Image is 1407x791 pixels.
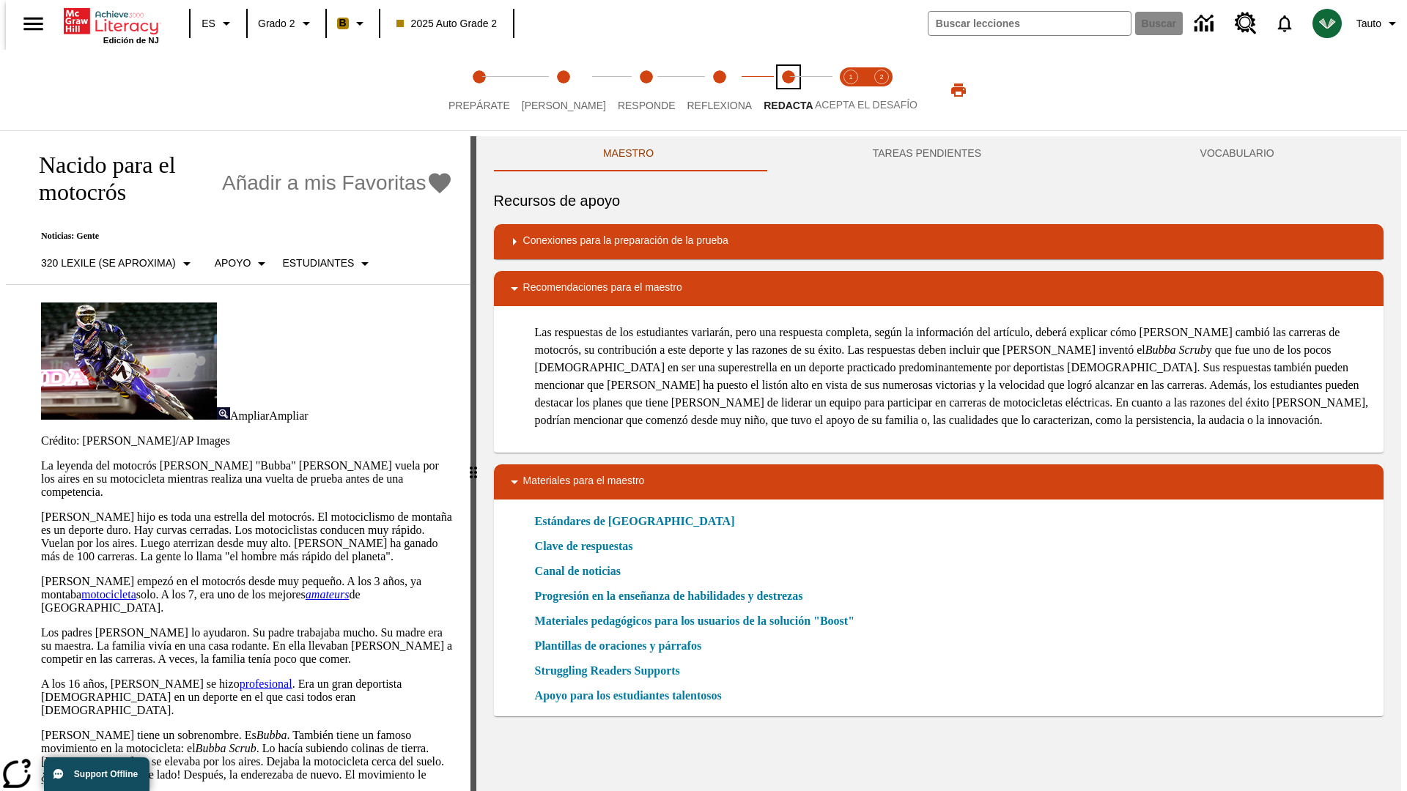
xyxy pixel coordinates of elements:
button: Escoja un nuevo avatar [1304,4,1351,42]
p: Materiales para el maestro [523,473,645,491]
span: ACEPTA EL DESAFÍO [815,99,917,111]
button: Maestro [494,136,764,171]
a: Notificaciones [1266,4,1304,42]
a: amateurs [306,588,350,601]
div: reading [6,136,470,784]
div: Portada [64,5,159,45]
a: motocicleta [81,588,136,601]
button: Boost El color de la clase es anaranjado claro. Cambiar el color de la clase. [331,10,374,37]
button: TAREAS PENDIENTES [763,136,1090,171]
button: Añadir a mis Favoritas - Nacido para el motocrós [222,171,453,196]
span: Ampliar [269,409,308,422]
a: Plantillas de oraciones y párrafos, Se abrirá en una nueva ventana o pestaña [535,637,702,655]
p: 320 Lexile (Se aproxima) [41,256,176,271]
img: Ampliar [217,407,230,420]
p: [PERSON_NAME] empezó en el motocrós desde muy pequeño. A los 3 años, ya montaba solo. A los 7, er... [41,575,453,614]
span: Redacta [764,100,813,111]
div: Conexiones para la preparación de la prueba [494,224,1384,259]
button: Acepta el desafío contesta step 2 of 2 [860,50,903,130]
div: Recomendaciones para el maestro [494,271,1384,306]
div: activity [476,136,1401,791]
a: Canal de noticias, Se abrirá en una nueva ventana o pestaña [535,562,621,580]
span: Tauto [1356,16,1381,31]
button: Responde step 3 of 5 [606,50,687,130]
a: Centro de información [1186,4,1226,44]
p: Recomendaciones para el maestro [523,280,682,297]
p: Noticias: Gente [23,231,453,242]
button: Seleccionar estudiante [276,250,380,277]
p: Las respuestas de los estudiantes variarán, pero una respuesta completa, según la información del... [535,324,1372,429]
button: Acepta el desafío lee step 1 of 2 [830,50,872,130]
a: Clave de respuestas, Se abrirá en una nueva ventana o pestaña [535,538,633,555]
p: Los padres [PERSON_NAME] lo ayudaron. Su padre trabajaba mucho. Su madre era su maestra. La famil... [41,626,453,666]
p: Conexiones para la preparación de la prueba [523,233,728,250]
img: El corredor de motocrós James Stewart vuela por los aires en su motocicleta de montaña. [41,302,217,420]
button: VOCABULARIO [1090,136,1384,171]
span: Prepárate [448,100,510,111]
span: 2025 Auto Grade 2 [396,16,498,31]
button: Reflexiona step 4 of 5 [675,50,764,130]
div: Pulsa la tecla de intro o la barra espaciadora y luego presiona las flechas de derecha e izquierd... [470,136,476,791]
button: Redacta step 5 of 5 [752,50,824,130]
p: Apoyo [215,256,251,271]
p: La leyenda del motocrós [PERSON_NAME] "Bubba" [PERSON_NAME] vuela por los aires en su motocicleta... [41,459,453,499]
a: Apoyo para los estudiantes talentosos [535,687,731,705]
a: profesional [240,677,292,690]
button: Tipo de apoyo, Apoyo [209,250,277,277]
span: Añadir a mis Favoritas [222,171,426,195]
span: [PERSON_NAME] [522,100,606,111]
p: A los 16 años, [PERSON_NAME] se hizo . Era un gran deportista [DEMOGRAPHIC_DATA] en un deporte en... [41,677,453,717]
span: Responde [618,100,676,111]
div: Materiales para el maestro [494,464,1384,500]
h6: Recursos de apoyo [494,189,1384,212]
span: Support Offline [74,769,138,779]
button: Perfil/Configuración [1351,10,1407,37]
button: Prepárate step 1 of 5 [437,50,522,130]
button: Imprimir [935,77,982,103]
button: Lenguaje: ES, Selecciona un idioma [195,10,242,37]
button: Abrir el menú lateral [12,2,55,45]
a: Progresión en la enseñanza de habilidades y destrezas, Se abrirá en una nueva ventana o pestaña [535,587,803,605]
button: Support Offline [44,757,149,791]
span: Ampliar [230,409,269,422]
em: Bubba [256,729,287,741]
p: Crédito: [PERSON_NAME]/AP Images [41,434,453,448]
span: Edición de NJ [103,36,159,45]
p: [PERSON_NAME] hijo es toda una estrella del motocrós. El motociclismo de montaña es un deporte du... [41,510,453,563]
button: Seleccione Lexile, 320 Lexile (Se aproxima) [35,250,202,277]
a: Centro de recursos, Se abrirá en una pestaña nueva. [1226,4,1266,43]
button: Lee step 2 of 5 [510,50,618,130]
h1: Nacido para el motocrós [23,152,215,206]
span: Reflexiona [687,100,752,111]
a: Materiales pedagógicos para los usuarios de la solución "Boost", Se abrirá en una nueva ventana o... [535,612,854,630]
text: 1 [849,73,852,81]
img: avatar image [1312,9,1342,38]
input: Buscar campo [928,12,1131,35]
a: Estándares de [GEOGRAPHIC_DATA] [535,513,744,530]
span: ES [202,16,215,31]
span: Grado 2 [258,16,295,31]
text: 2 [879,73,883,81]
button: Grado: Grado 2, Elige un grado [252,10,321,37]
span: B [339,14,347,32]
em: Bubba Scrub [1145,343,1206,356]
div: Instructional Panel Tabs [494,136,1384,171]
a: Struggling Readers Supports [535,662,689,680]
em: Bubba Scrub [196,742,256,754]
p: Estudiantes [282,256,354,271]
